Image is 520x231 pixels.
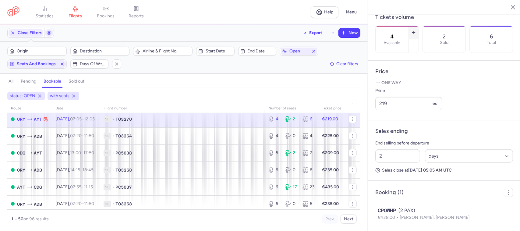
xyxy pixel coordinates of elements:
[322,201,339,206] strong: €235.00
[8,28,44,37] button: Close Filters
[289,49,309,54] span: open
[375,68,513,75] h4: Price
[70,184,81,190] time: 07:55
[104,150,111,156] span: 1L
[302,184,315,190] div: 23
[17,184,25,190] span: Antalya, Antalya, Turkey
[328,59,360,69] button: Clear filters
[115,133,132,139] span: TO3264
[348,30,358,35] span: New
[69,79,84,84] h4: sold out
[115,150,132,156] span: PC5038
[268,167,281,173] div: 6
[104,133,111,139] span: 1L
[84,201,94,206] time: 11:50
[70,201,82,206] time: 07:20
[302,201,315,207] div: 6
[50,93,69,99] span: with seats
[70,167,94,172] span: –
[112,116,114,122] span: •
[104,201,111,207] span: 1L
[302,116,315,122] div: 6
[70,150,94,155] span: –
[10,93,35,99] span: status: OPEN
[36,13,54,19] span: statistics
[55,150,94,155] span: [DATE],
[70,59,109,69] button: Days of week
[23,216,49,222] span: on 96 results
[375,149,420,163] input: ##
[70,116,82,122] time: 07:05
[299,28,326,38] button: Export
[17,150,25,156] span: Charles De Gaulle, Paris, France
[196,47,235,56] button: Start date
[378,207,511,214] div: (2 PAX)
[285,150,298,156] div: 2
[34,150,42,156] span: Antalya, Antalya, Turkey
[34,184,42,190] span: Charles De Gaulle, Paris, France
[104,116,111,122] span: 1L
[112,167,114,173] span: •
[112,201,114,207] span: •
[322,150,339,155] strong: €209.00
[90,5,121,19] a: bookings
[17,133,25,140] span: Orly, Paris, France
[80,62,107,66] span: Days of week
[18,30,42,35] span: Close Filters
[302,133,315,139] div: 4
[440,40,448,45] p: Sold
[268,116,281,122] div: 4
[69,13,82,19] span: flights
[17,201,25,208] span: Orly, Paris, France
[309,30,322,35] span: Export
[55,116,95,122] span: [DATE],
[400,215,470,220] span: [PERSON_NAME], [PERSON_NAME]
[339,28,360,37] button: New
[238,47,277,56] button: End date
[55,201,94,206] span: [DATE],
[375,87,442,94] label: Price
[70,150,81,155] time: 13:00
[100,104,265,113] th: Flight number
[112,150,114,156] span: •
[268,184,281,190] div: 6
[336,62,358,66] span: Clear filters
[322,116,338,122] strong: €219.00
[324,10,334,14] span: Help
[104,167,111,173] span: 1L
[60,5,90,19] a: flights
[143,49,190,54] span: Airline & Flight No.
[342,6,360,18] button: Menu
[112,184,114,190] span: •
[322,184,339,190] strong: €435.00
[83,150,94,155] time: 17:50
[378,215,400,220] span: €438.00
[318,104,345,113] th: Ticket price
[30,5,60,19] a: statistics
[70,167,80,172] time: 14:15
[268,150,281,156] div: 5
[80,49,128,54] span: Destination
[7,104,52,113] th: route
[9,79,13,84] h4: all
[341,215,357,224] button: Next
[115,201,132,207] span: TO3268
[11,216,23,222] strong: 1 – 50
[84,116,95,122] time: 12:05
[375,128,408,135] h4: Sales ending
[268,133,281,139] div: 4
[443,34,446,40] p: 2
[7,59,67,69] button: Seats and bookings
[70,47,130,56] button: Destination
[129,13,144,19] span: reports
[7,47,67,56] button: Origin
[285,167,298,173] div: 0
[34,133,42,140] span: Adnan Menderes Airport, İzmir, Turkey
[70,133,82,138] time: 07:20
[490,34,493,40] p: 6
[70,201,94,206] span: –
[44,79,61,84] h4: bookable
[322,133,339,138] strong: €225.00
[55,167,94,172] span: [DATE],
[97,13,115,19] span: bookings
